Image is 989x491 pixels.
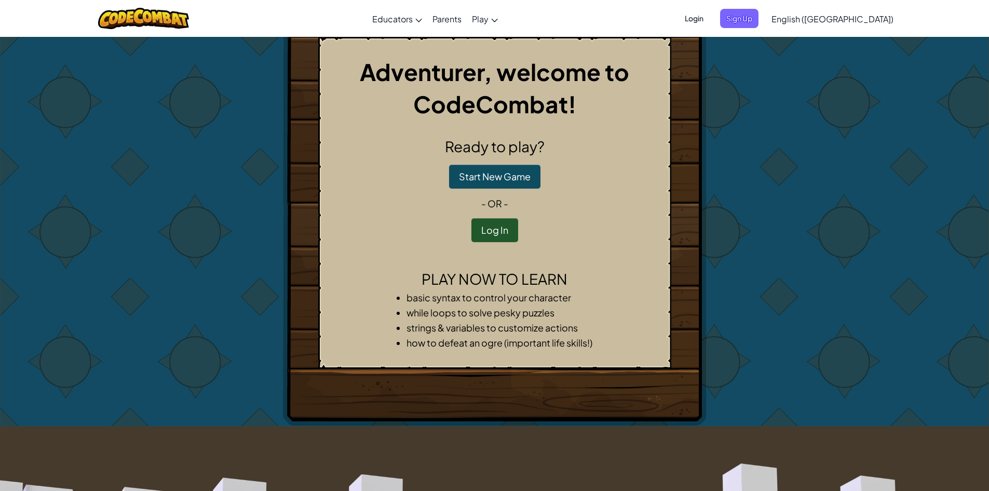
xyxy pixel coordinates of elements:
[367,5,427,33] a: Educators
[472,14,489,24] span: Play
[407,335,604,350] li: how to defeat an ogre (important life skills!)
[467,5,503,33] a: Play
[327,268,662,290] h2: Play now to learn
[487,197,502,209] span: or
[481,197,487,209] span: -
[372,14,413,24] span: Educators
[766,5,899,33] a: English ([GEOGRAPHIC_DATA])
[327,56,662,120] h1: Adventurer, welcome to CodeCombat!
[502,197,508,209] span: -
[471,218,518,242] button: Log In
[679,9,710,28] button: Login
[98,8,189,29] img: CodeCombat logo
[449,165,540,189] button: Start New Game
[327,136,662,157] h2: Ready to play?
[407,305,604,320] li: while loops to solve pesky puzzles
[720,9,758,28] button: Sign Up
[407,290,604,305] li: basic syntax to control your character
[427,5,467,33] a: Parents
[771,14,893,24] span: English ([GEOGRAPHIC_DATA])
[407,320,604,335] li: strings & variables to customize actions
